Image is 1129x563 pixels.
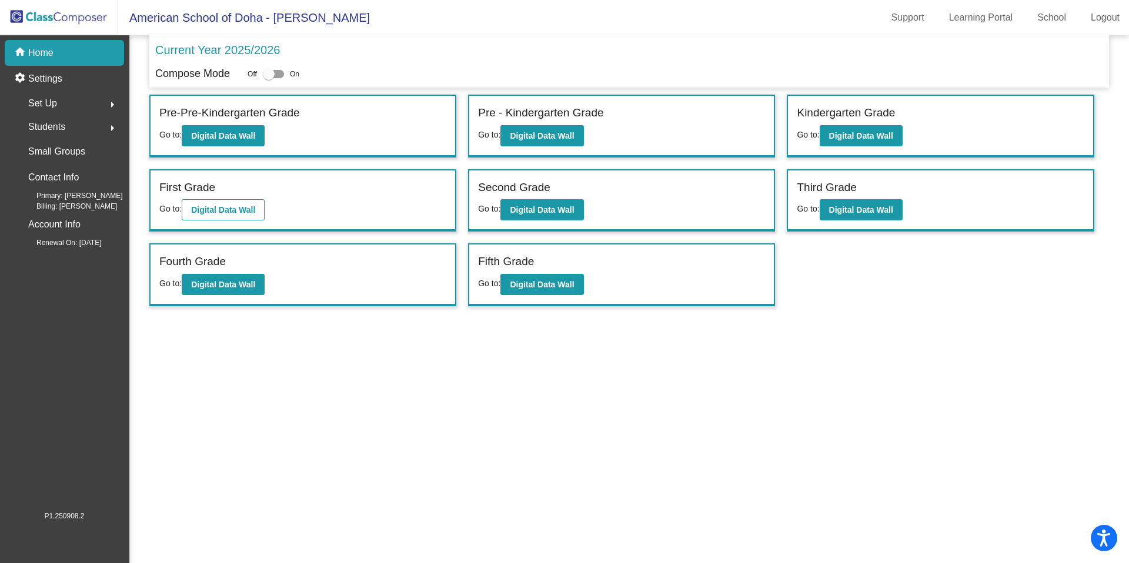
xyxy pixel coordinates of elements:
[797,105,895,122] label: Kindergarten Grade
[182,274,265,295] button: Digital Data Wall
[191,205,255,215] b: Digital Data Wall
[478,253,534,270] label: Fifth Grade
[155,66,230,82] p: Compose Mode
[829,131,893,140] b: Digital Data Wall
[159,253,226,270] label: Fourth Grade
[182,125,265,146] button: Digital Data Wall
[159,105,300,122] label: Pre-Pre-Kindergarten Grade
[478,204,500,213] span: Go to:
[14,46,28,60] mat-icon: home
[1081,8,1129,27] a: Logout
[28,119,65,135] span: Students
[18,237,101,248] span: Renewal On: [DATE]
[191,131,255,140] b: Digital Data Wall
[940,8,1023,27] a: Learning Portal
[829,205,893,215] b: Digital Data Wall
[105,121,119,135] mat-icon: arrow_right
[159,130,182,139] span: Go to:
[500,274,583,295] button: Digital Data Wall
[159,179,215,196] label: First Grade
[882,8,934,27] a: Support
[159,279,182,288] span: Go to:
[500,199,583,220] button: Digital Data Wall
[500,125,583,146] button: Digital Data Wall
[797,179,856,196] label: Third Grade
[159,204,182,213] span: Go to:
[478,279,500,288] span: Go to:
[28,95,57,112] span: Set Up
[28,72,62,86] p: Settings
[478,179,550,196] label: Second Grade
[248,69,257,79] span: Off
[28,169,79,186] p: Contact Info
[478,105,603,122] label: Pre - Kindergarten Grade
[28,216,81,233] p: Account Info
[797,204,819,213] span: Go to:
[820,199,903,220] button: Digital Data Wall
[28,46,54,60] p: Home
[510,280,574,289] b: Digital Data Wall
[14,72,28,86] mat-icon: settings
[182,199,265,220] button: Digital Data Wall
[1028,8,1075,27] a: School
[191,280,255,289] b: Digital Data Wall
[478,130,500,139] span: Go to:
[18,190,123,201] span: Primary: [PERSON_NAME]
[18,201,117,212] span: Billing: [PERSON_NAME]
[118,8,370,27] span: American School of Doha - [PERSON_NAME]
[290,69,299,79] span: On
[28,143,85,160] p: Small Groups
[820,125,903,146] button: Digital Data Wall
[797,130,819,139] span: Go to:
[510,131,574,140] b: Digital Data Wall
[105,98,119,112] mat-icon: arrow_right
[510,205,574,215] b: Digital Data Wall
[155,41,280,59] p: Current Year 2025/2026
